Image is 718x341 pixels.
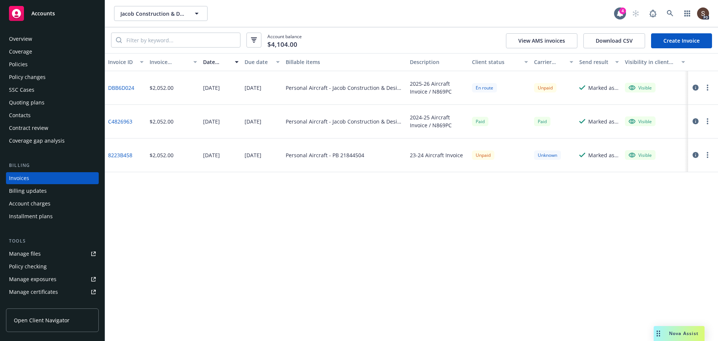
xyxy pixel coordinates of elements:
a: Policy changes [6,71,99,83]
div: Policies [9,58,28,70]
div: Paid [472,117,488,126]
div: Marked as sent [588,118,619,125]
div: $2,052.00 [150,118,174,125]
div: 23-24 Aircraft Invoice [410,151,463,159]
a: Policy checking [6,261,99,273]
div: Coverage [9,46,32,58]
a: Accounts [6,3,99,24]
a: Billing updates [6,185,99,197]
span: Jacob Construction & Design, Inc. [120,10,185,18]
div: Paid [534,117,550,126]
div: Coverage gap analysis [9,135,65,147]
a: Manage files [6,248,99,260]
div: Personal Aircraft - Jacob Construction & Design Inc. - PB 21844506 [286,84,404,92]
div: 2024-25 Aircraft Invoice / N869PC [410,113,466,129]
a: Coverage gap analysis [6,135,99,147]
div: Carrier status [534,58,565,66]
div: En route [472,83,497,92]
a: Policies [6,58,99,70]
div: [DATE] [203,151,220,159]
div: Marked as sent [588,151,619,159]
a: Installment plans [6,210,99,222]
button: Jacob Construction & Design, Inc. [114,6,208,21]
a: Start snowing [628,6,643,21]
a: Contacts [6,109,99,121]
div: $2,052.00 [150,84,174,92]
input: Filter by keyword... [122,33,240,47]
button: Visibility in client dash [622,53,688,71]
div: [DATE] [245,118,261,125]
a: Manage exposures [6,273,99,285]
div: Drag to move [654,326,663,341]
button: Due date [242,53,283,71]
span: $4,104.00 [267,40,297,49]
div: Invoice ID [108,58,135,66]
div: Invoice amount [150,58,189,66]
div: [DATE] [203,84,220,92]
a: Account charges [6,198,99,210]
div: 2025-26 Aircraft Invoice / N869PC [410,80,466,95]
div: Manage certificates [9,286,58,298]
div: Account charges [9,198,50,210]
button: Description [407,53,469,71]
button: Date issued [200,53,242,71]
a: Coverage [6,46,99,58]
a: 8223B458 [108,151,132,159]
div: Visible [629,118,652,125]
button: Billable items [283,53,407,71]
a: C4826963 [108,118,132,125]
span: Account balance [267,33,302,47]
div: Description [410,58,466,66]
div: Manage claims [9,299,47,311]
button: Client status [469,53,531,71]
div: Manage exposures [9,273,56,285]
div: Due date [245,58,272,66]
div: SSC Cases [9,84,34,96]
button: Nova Assist [654,326,705,341]
a: Invoices [6,172,99,184]
div: [DATE] [203,118,220,125]
div: Quoting plans [9,97,45,109]
div: Marked as sent [588,84,619,92]
div: Visibility in client dash [625,58,677,66]
span: Nova Assist [669,330,699,337]
a: Overview [6,33,99,45]
div: Policy checking [9,261,47,273]
a: Search [663,6,678,21]
div: [DATE] [245,84,261,92]
div: Send result [579,58,611,66]
button: View AMS invoices [506,33,577,48]
div: Unpaid [472,150,494,160]
a: Manage claims [6,299,99,311]
a: SSC Cases [6,84,99,96]
div: Overview [9,33,32,45]
div: Contacts [9,109,31,121]
div: Installment plans [9,210,53,222]
div: Invoices [9,172,29,184]
a: Switch app [680,6,695,21]
div: Personal Aircraft - Jacob Construction & Design Inc. - PB 21844505 [286,118,404,125]
span: Open Client Navigator [14,316,70,324]
div: Unknown [534,150,561,160]
div: $2,052.00 [150,151,174,159]
a: DBB6D024 [108,84,134,92]
a: Manage certificates [6,286,99,298]
div: Unpaid [534,83,556,92]
a: Report a Bug [645,6,660,21]
div: Client status [472,58,520,66]
div: [DATE] [245,151,261,159]
svg: Search [116,37,122,43]
button: Invoice amount [147,53,200,71]
div: 4 [619,7,626,14]
div: Manage files [9,248,41,260]
span: Accounts [31,10,55,16]
div: Policy changes [9,71,46,83]
div: Billing [6,162,99,169]
a: Contract review [6,122,99,134]
div: Visible [629,152,652,158]
div: Billing updates [9,185,47,197]
img: photo [697,7,709,19]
